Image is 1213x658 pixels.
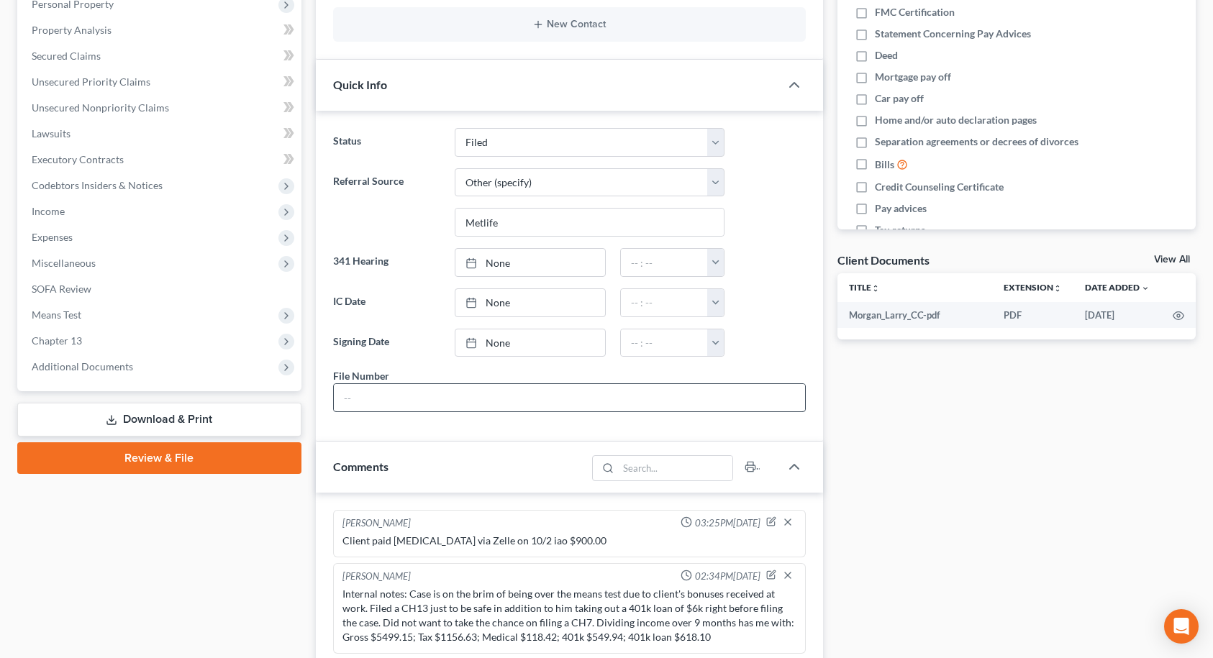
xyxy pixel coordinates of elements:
[326,329,448,357] label: Signing Date
[326,248,448,277] label: 341 Hearing
[695,516,760,530] span: 03:25PM[DATE]
[875,48,898,63] span: Deed
[455,329,605,357] a: None
[20,17,301,43] a: Property Analysis
[875,180,1004,194] span: Credit Counseling Certificate
[17,403,301,437] a: Download & Print
[32,50,101,62] span: Secured Claims
[1053,284,1062,293] i: unfold_more
[875,134,1078,149] span: Separation agreements or decrees of divorces
[875,223,925,237] span: Tax returns
[871,284,880,293] i: unfold_more
[32,360,133,373] span: Additional Documents
[455,289,605,316] a: None
[875,201,927,216] span: Pay advices
[20,147,301,173] a: Executory Contracts
[621,289,708,316] input: -- : --
[20,121,301,147] a: Lawsuits
[32,101,169,114] span: Unsecured Nonpriority Claims
[32,179,163,191] span: Codebtors Insiders & Notices
[334,384,805,411] input: --
[1164,609,1199,644] div: Open Intercom Messenger
[333,368,389,383] div: File Number
[342,587,796,644] div: Internal notes: Case is on the brim of being over the means test due to client's bonuses received...
[32,205,65,217] span: Income
[32,309,81,321] span: Means Test
[1004,282,1062,293] a: Extensionunfold_more
[992,302,1073,328] td: PDF
[32,334,82,347] span: Chapter 13
[849,282,880,293] a: Titleunfold_more
[1085,282,1150,293] a: Date Added expand_more
[342,570,411,584] div: [PERSON_NAME]
[875,113,1037,127] span: Home and/or auto declaration pages
[837,302,992,328] td: Morgan_Larry_CC-pdf
[875,27,1031,41] span: Statement Concerning Pay Advices
[326,168,448,237] label: Referral Source
[621,249,708,276] input: -- : --
[345,19,794,30] button: New Contact
[32,127,71,140] span: Lawsuits
[1154,255,1190,265] a: View All
[20,95,301,121] a: Unsecured Nonpriority Claims
[1141,284,1150,293] i: expand_more
[20,69,301,95] a: Unsecured Priority Claims
[32,24,112,36] span: Property Analysis
[621,329,708,357] input: -- : --
[32,257,96,269] span: Miscellaneous
[875,91,924,106] span: Car pay off
[326,288,448,317] label: IC Date
[455,209,724,236] input: Other Referral Source
[342,534,796,548] div: Client paid [MEDICAL_DATA] via Zelle on 10/2 iao $900.00
[333,460,389,473] span: Comments
[875,157,894,172] span: Bills
[875,5,955,19] span: FMC Certification
[875,70,951,84] span: Mortgage pay off
[618,456,732,480] input: Search...
[455,249,605,276] a: None
[695,570,760,583] span: 02:34PM[DATE]
[837,252,930,268] div: Client Documents
[32,153,124,165] span: Executory Contracts
[32,231,73,243] span: Expenses
[32,283,91,295] span: SOFA Review
[326,128,448,157] label: Status
[333,78,387,91] span: Quick Info
[17,442,301,474] a: Review & File
[1073,302,1161,328] td: [DATE]
[20,43,301,69] a: Secured Claims
[32,76,150,88] span: Unsecured Priority Claims
[20,276,301,302] a: SOFA Review
[342,516,411,531] div: [PERSON_NAME]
